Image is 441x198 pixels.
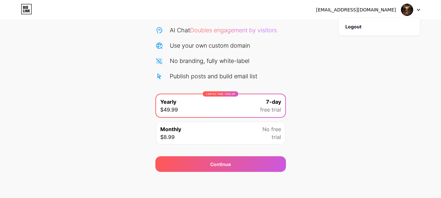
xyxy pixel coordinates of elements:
[272,133,281,141] span: trial
[170,41,250,50] div: Use your own custom domain
[316,7,396,13] div: [EMAIL_ADDRESS][DOMAIN_NAME]
[266,98,281,106] span: 7-day
[160,106,178,114] span: $49.99
[262,125,281,133] span: No free
[160,125,181,133] span: Monthly
[203,91,238,97] div: LIMITED TIME : 50% off
[170,72,257,81] div: Publish posts and build email list
[210,161,231,168] div: Continue
[170,26,277,35] div: AI Chat
[160,98,176,106] span: Yearly
[190,27,277,34] span: Doubles engagement by visitors
[170,56,249,65] div: No branding, fully white-label
[401,4,413,16] img: Phu Le Minh
[260,106,281,114] span: free trial
[339,18,420,36] li: Logout
[160,133,175,141] span: $8.99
